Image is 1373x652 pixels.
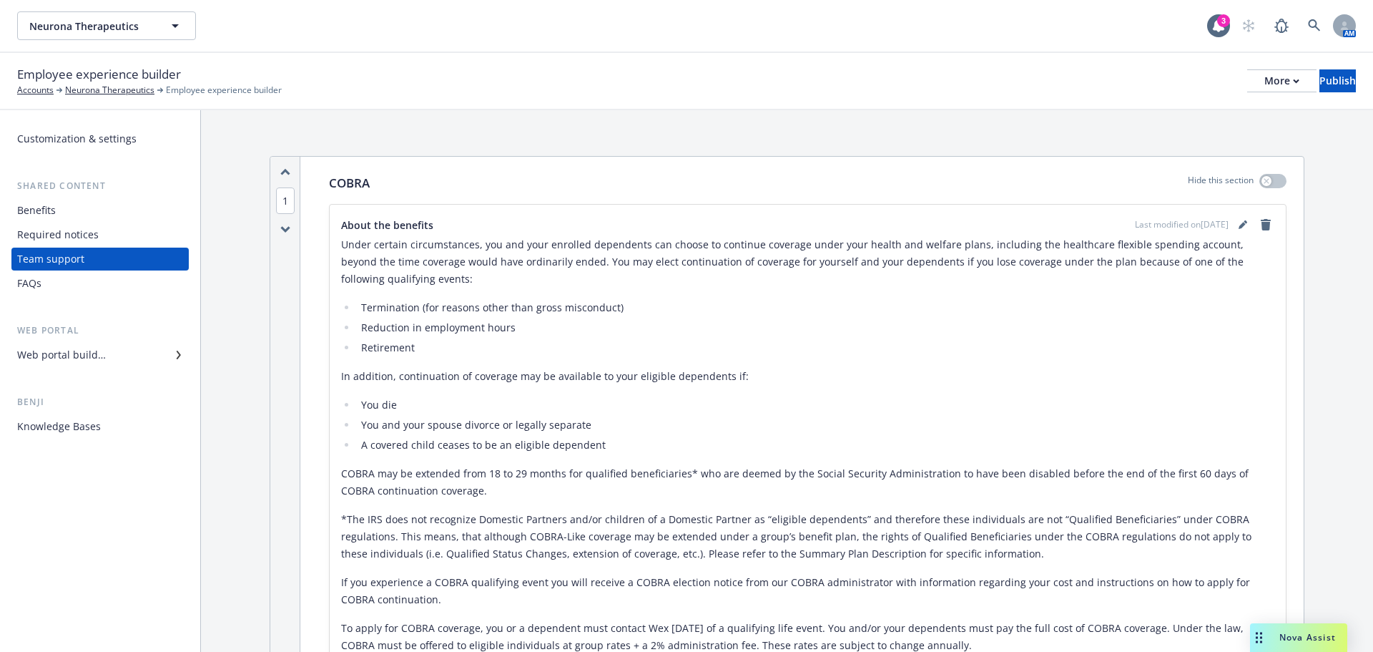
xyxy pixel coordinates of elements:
li: You die​ [357,396,1274,414]
p: ​In addition, continuation of coverage may be available to your eligible dependents if:​ [341,368,1274,385]
button: 1 [276,193,295,208]
a: Start snowing [1234,11,1263,40]
a: Knowledge Bases [11,415,189,438]
span: About the benefits [341,218,433,233]
a: Web portal builder [11,344,189,366]
a: Neurona Therapeutics [65,84,154,97]
a: Customization & settings [11,127,189,150]
div: 3 [1217,14,1230,27]
li: Reduction in employment hours​ [357,319,1274,336]
a: Accounts [17,84,54,97]
a: editPencil [1234,216,1251,233]
div: Drag to move [1250,623,1268,652]
div: Knowledge Bases [17,415,101,438]
span: 1 [276,188,295,214]
span: Employee experience builder [166,84,282,97]
span: Neurona Therapeutics [29,19,153,34]
div: Benji [11,395,189,409]
p: COBRA may be extended from 18 to 29 months for qualified beneficiaries* who are deemed by the Soc... [341,465,1274,500]
button: Nova Assist [1250,623,1347,652]
a: Required notices [11,223,189,246]
p: Hide this section [1188,174,1254,193]
a: remove [1257,216,1274,233]
div: Customization & settings [17,127,137,150]
a: Report a Bug [1267,11,1296,40]
a: FAQs [11,272,189,295]
div: Publish [1319,70,1356,92]
p: ​*The IRS does not recognize Domestic Partners and/or children of a Domestic Partner as “eligible... [341,511,1274,563]
div: Shared content [11,179,189,193]
li: A covered child ceases to be an eligible dependent ​ [357,437,1274,454]
li: You and your spouse divorce or legally separate​ [357,417,1274,434]
a: Benefits [11,199,189,222]
span: Employee experience builder [17,65,181,84]
button: Neurona Therapeutics [17,11,196,40]
div: More [1264,70,1299,92]
button: Publish [1319,69,1356,92]
div: Team support [17,248,84,271]
button: More [1247,69,1317,92]
div: Web portal [11,323,189,338]
div: Required notices [17,223,99,246]
a: Team support [11,248,189,271]
p: If you experience a COBRA qualifying event you will receive a COBRA election notice from our COBR... [341,574,1274,608]
span: Last modified on [DATE] [1135,218,1229,231]
a: Search [1300,11,1329,40]
span: Nova Assist [1279,631,1336,643]
div: FAQs [17,272,41,295]
li: Termination (for reasons other than gross misconduct)​ [357,299,1274,316]
div: Benefits [17,199,56,222]
p: COBRA [329,174,370,193]
div: Web portal builder [17,344,106,366]
li: Retirement​ [357,339,1274,356]
p: Under certain circumstances, you and your enrolled dependents can choose to continue coverage und... [341,236,1274,288]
